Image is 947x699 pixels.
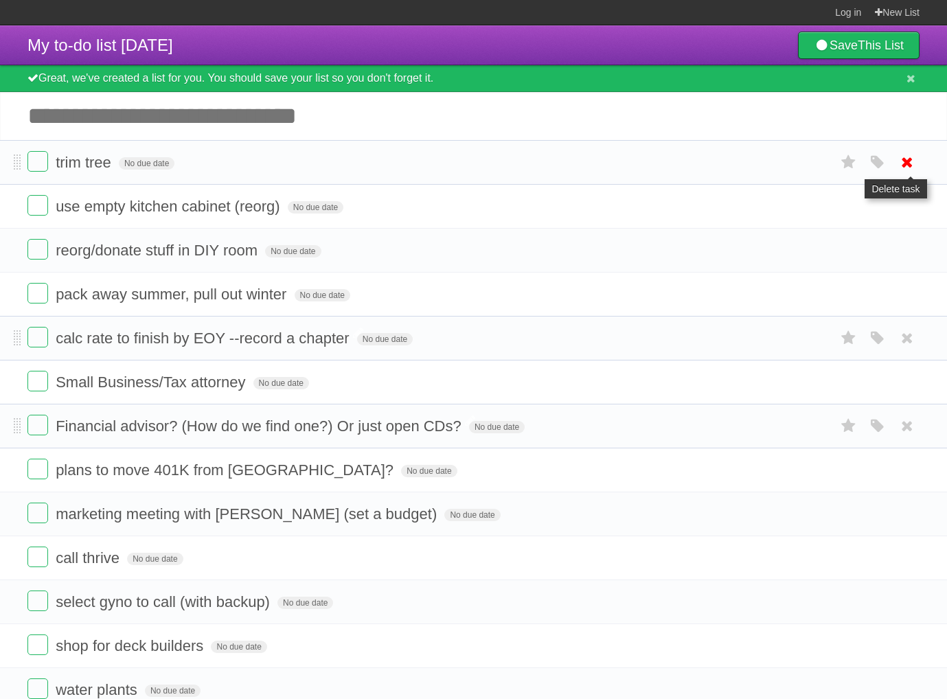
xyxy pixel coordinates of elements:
span: reorg/donate stuff in DIY room [56,242,261,259]
label: Done [27,415,48,435]
span: No due date [253,377,309,389]
span: No due date [444,509,500,521]
label: Done [27,327,48,347]
span: No due date [119,157,174,170]
span: My to-do list [DATE] [27,36,173,54]
span: water plants [56,681,141,698]
label: Done [27,634,48,655]
span: Financial advisor? (How do we find one?) Or just open CDs? [56,417,465,435]
label: Star task [836,415,862,437]
span: plans to move 401K from [GEOGRAPHIC_DATA]? [56,461,397,479]
label: Done [27,547,48,567]
span: No due date [211,641,266,653]
span: use empty kitchen cabinet (reorg) [56,198,284,215]
label: Done [27,591,48,611]
label: Done [27,503,48,523]
label: Done [27,151,48,172]
b: This List [858,38,904,52]
label: Done [27,459,48,479]
label: Star task [836,327,862,349]
span: No due date [295,289,350,301]
label: Done [27,371,48,391]
span: No due date [145,685,201,697]
label: Done [27,239,48,260]
label: Star task [836,151,862,174]
span: No due date [265,245,321,257]
a: SaveThis List [798,32,920,59]
span: shop for deck builders [56,637,207,654]
span: pack away summer, pull out winter [56,286,290,303]
span: Small Business/Tax attorney [56,374,249,391]
span: calc rate to finish by EOY --record a chapter [56,330,353,347]
span: No due date [288,201,343,214]
span: No due date [357,333,413,345]
span: trim tree [56,154,115,171]
label: Done [27,195,48,216]
span: No due date [469,421,525,433]
span: select gyno to call (with backup) [56,593,273,610]
span: No due date [401,465,457,477]
label: Done [27,283,48,303]
label: Done [27,678,48,699]
span: marketing meeting with [PERSON_NAME] (set a budget) [56,505,440,523]
span: No due date [277,597,333,609]
span: call thrive [56,549,123,566]
span: No due date [127,553,183,565]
